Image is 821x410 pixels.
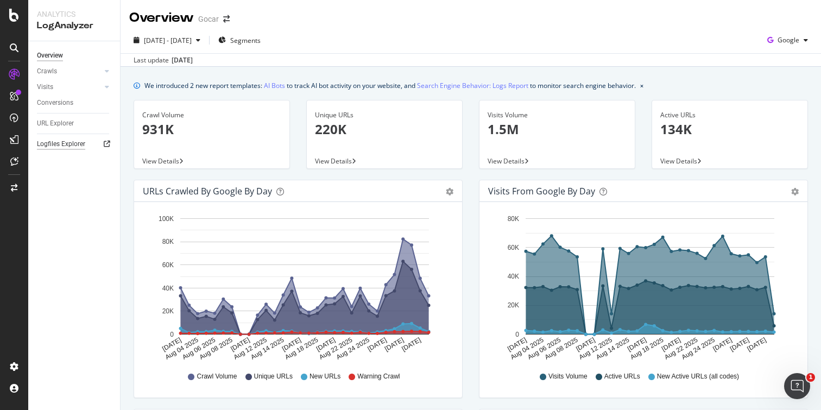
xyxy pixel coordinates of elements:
[578,336,614,361] text: Aug 12 2025
[142,156,179,166] span: View Details
[488,156,525,166] span: View Details
[162,261,174,269] text: 60K
[515,331,519,338] text: 0
[548,372,588,381] span: Visits Volume
[223,15,230,23] div: arrow-right-arrow-left
[604,372,640,381] span: Active URLs
[214,31,265,49] button: Segments
[318,336,353,361] text: Aug 22 2025
[144,36,192,45] span: [DATE] - [DATE]
[230,36,261,45] span: Segments
[37,9,111,20] div: Analytics
[488,211,799,362] svg: A chart.
[315,336,337,353] text: [DATE]
[129,9,194,27] div: Overview
[488,186,595,197] div: Visits from Google by day
[161,336,182,353] text: [DATE]
[417,80,528,91] a: Search Engine Behavior: Logs Report
[626,336,648,353] text: [DATE]
[660,120,799,138] p: 134K
[315,156,352,166] span: View Details
[446,188,453,195] div: gear
[37,50,112,61] a: Overview
[657,372,739,381] span: New Active URLs (all codes)
[37,81,53,93] div: Visits
[37,138,112,150] a: Logfiles Explorer
[37,50,63,61] div: Overview
[162,285,174,292] text: 40K
[544,336,579,361] text: Aug 08 2025
[526,336,562,361] text: Aug 06 2025
[509,336,545,361] text: Aug 04 2025
[249,336,285,361] text: Aug 14 2025
[37,66,102,77] a: Crawls
[335,336,371,361] text: Aug 24 2025
[283,336,319,361] text: Aug 18 2025
[142,110,281,120] div: Crawl Volume
[508,302,519,310] text: 20K
[791,188,799,195] div: gear
[37,20,111,32] div: LogAnalyzer
[488,110,627,120] div: Visits Volume
[162,307,174,315] text: 20K
[637,78,646,93] button: close banner
[383,336,405,353] text: [DATE]
[310,372,340,381] span: New URLs
[37,66,57,77] div: Crawls
[129,31,205,49] button: [DATE] - [DATE]
[181,336,217,361] text: Aug 06 2025
[281,336,302,353] text: [DATE]
[172,55,193,65] div: [DATE]
[37,97,112,109] a: Conversions
[763,31,812,49] button: Google
[712,336,734,353] text: [DATE]
[746,336,768,353] text: [DATE]
[232,336,268,361] text: Aug 12 2025
[198,14,219,24] div: Gocar
[315,110,454,120] div: Unique URLs
[660,156,697,166] span: View Details
[37,97,73,109] div: Conversions
[134,55,193,65] div: Last update
[315,120,454,138] p: 220K
[663,336,699,361] text: Aug 22 2025
[784,373,810,399] iframe: Intercom live chat
[37,118,112,129] a: URL Explorer
[680,336,716,361] text: Aug 24 2025
[254,372,293,381] span: Unique URLs
[229,336,251,353] text: [DATE]
[367,336,388,353] text: [DATE]
[508,244,519,251] text: 60K
[506,336,528,353] text: [DATE]
[159,215,174,223] text: 100K
[264,80,285,91] a: AI Bots
[144,80,636,91] div: We introduced 2 new report templates: to track AI bot activity on your website, and to monitor se...
[778,35,799,45] span: Google
[806,373,815,382] span: 1
[357,372,400,381] span: Warning Crawl
[134,80,808,91] div: info banner
[595,336,630,361] text: Aug 14 2025
[574,336,596,353] text: [DATE]
[401,336,422,353] text: [DATE]
[629,336,665,361] text: Aug 18 2025
[660,110,799,120] div: Active URLs
[170,331,174,338] text: 0
[660,336,682,353] text: [DATE]
[162,238,174,246] text: 80K
[143,211,453,362] svg: A chart.
[508,215,519,223] text: 80K
[729,336,750,353] text: [DATE]
[508,273,519,280] text: 40K
[198,336,234,361] text: Aug 08 2025
[164,336,200,361] text: Aug 04 2025
[488,120,627,138] p: 1.5M
[143,186,272,197] div: URLs Crawled by Google by day
[197,372,237,381] span: Crawl Volume
[142,120,281,138] p: 931K
[37,81,102,93] a: Visits
[37,138,85,150] div: Logfiles Explorer
[37,118,74,129] div: URL Explorer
